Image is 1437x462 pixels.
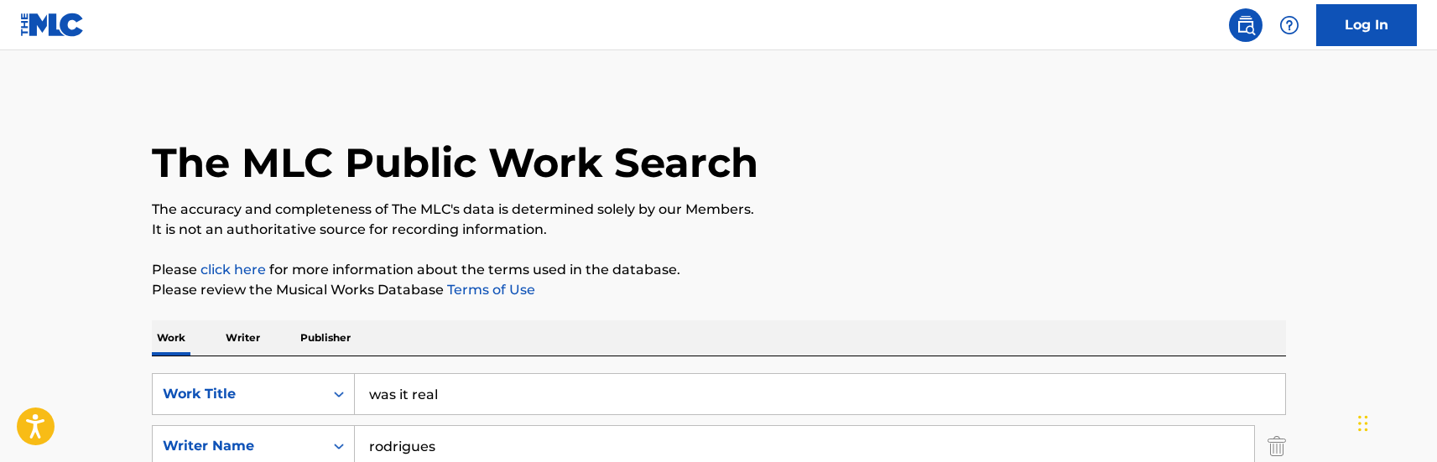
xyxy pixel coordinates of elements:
[20,13,85,37] img: MLC Logo
[152,260,1286,280] p: Please for more information about the terms used in the database.
[1358,398,1368,449] div: Drag
[444,282,535,298] a: Terms of Use
[152,220,1286,240] p: It is not an authoritative source for recording information.
[1236,15,1256,35] img: search
[1316,4,1417,46] a: Log In
[152,280,1286,300] p: Please review the Musical Works Database
[152,138,758,188] h1: The MLC Public Work Search
[200,262,266,278] a: click here
[1353,382,1437,462] iframe: Chat Widget
[1279,15,1299,35] img: help
[163,436,314,456] div: Writer Name
[152,200,1286,220] p: The accuracy and completeness of The MLC's data is determined solely by our Members.
[295,320,356,356] p: Publisher
[163,384,314,404] div: Work Title
[152,320,190,356] p: Work
[221,320,265,356] p: Writer
[1273,8,1306,42] div: Help
[1229,8,1263,42] a: Public Search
